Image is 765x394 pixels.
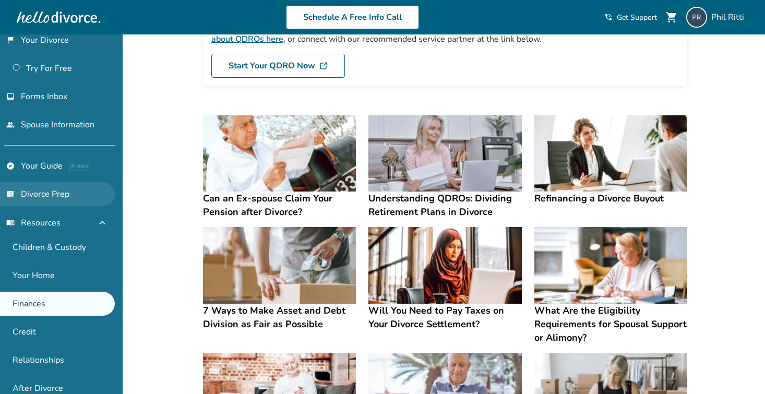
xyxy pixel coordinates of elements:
[203,304,356,331] h4: 7 Ways to Make Asset and Debt Division as Fair as Possible
[686,7,707,28] img: pritti@gmail.com
[6,92,15,101] span: inbox
[368,115,521,192] img: Understanding QDROs: Dividing Retirement Plans in Divorce
[617,13,657,22] span: Get Support
[534,227,687,304] img: What Are the Eligibility Requirements for Spousal Support or Alimony?
[534,304,687,344] h4: What Are the Eligibility Requirements for Spousal Support or Alimony?
[604,13,657,22] a: phone_in_talkGet Support
[319,62,328,70] img: DL
[368,115,521,219] a: Understanding QDROs: Dividing Retirement Plans in DivorceUnderstanding QDROs: Dividing Retirement...
[203,227,356,331] a: 7 Ways to Make Asset and Debt Division as Fair as Possible7 Ways to Make Asset and Debt Division ...
[211,54,345,78] a: Start Your QDRO Now
[21,91,67,102] span: Forms Inbox
[713,344,765,394] iframe: Chat Widget
[6,219,15,227] span: menu_book
[6,217,61,229] span: Resources
[203,115,356,192] img: Can an Ex-spouse Claim Your Pension after Divorce?
[6,162,15,170] span: explore
[368,192,521,219] h4: Understanding QDROs: Dividing Retirement Plans in Divorce
[534,115,687,206] a: Refinancing a Divorce BuyoutRefinancing a Divorce Buyout
[665,11,678,23] span: shopping_cart
[203,115,356,219] a: Can an Ex-spouse Claim Your Pension after Divorce?Can an Ex-spouse Claim Your Pension after Divorce?
[534,115,687,192] img: Refinancing a Divorce Buyout
[286,5,419,29] a: Schedule A Free Info Call
[534,227,687,344] a: What Are the Eligibility Requirements for Spousal Support or Alimony?What Are the Eligibility Req...
[69,161,89,171] span: AI beta
[534,192,687,205] h4: Refinancing a Divorce Buyout
[368,304,521,331] h4: Will You Need to Pay Taxes on Your Divorce Settlement?
[6,190,15,198] span: list_alt_check
[203,227,356,304] img: 7 Ways to Make Asset and Debt Division as Fair as Possible
[711,11,748,23] span: Phil Ritti
[368,227,521,331] a: Will You Need to Pay Taxes on Your Divorce Settlement?Will You Need to Pay Taxes on Your Divorce ...
[368,227,521,304] img: Will You Need to Pay Taxes on Your Divorce Settlement?
[6,36,15,44] span: flag_2
[6,121,15,129] span: people
[203,192,356,219] h4: Can an Ex-spouse Claim Your Pension after Divorce?
[96,217,109,229] span: expand_less
[604,13,613,21] span: phone_in_talk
